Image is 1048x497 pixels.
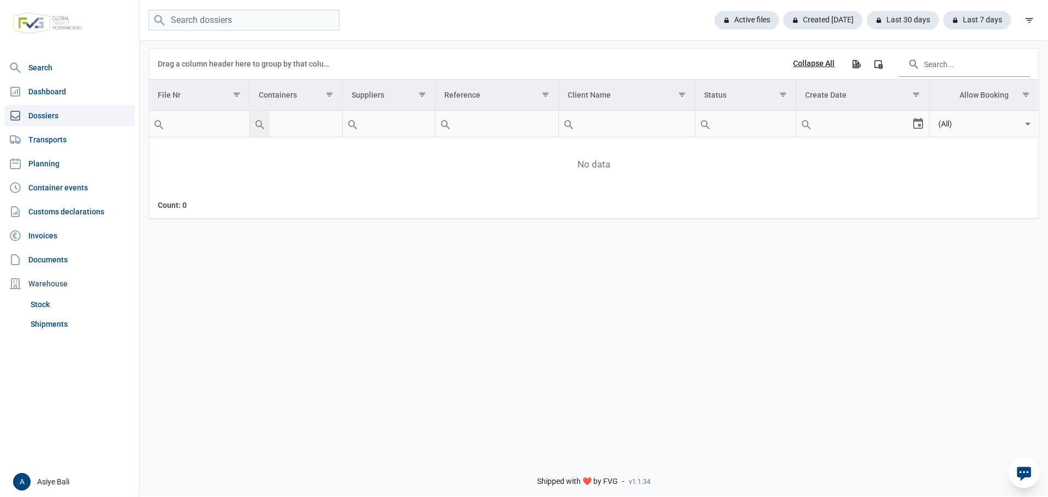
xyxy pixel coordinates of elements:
[930,80,1039,111] td: Column Allow Booking
[158,200,241,211] div: File Nr Count: 0
[868,54,888,74] div: Column Chooser
[943,11,1011,29] div: Last 7 days
[4,105,135,127] a: Dossiers
[149,159,1039,171] span: No data
[149,80,250,111] td: Column File Nr
[149,111,169,137] div: Search box
[4,81,135,103] a: Dashboard
[13,473,133,490] div: Asiye Bali
[158,49,1030,79] div: Data grid toolbar
[325,91,334,99] span: Show filter options for column 'Containers'
[250,80,343,111] td: Column Containers
[4,129,135,151] a: Transports
[343,111,436,137] td: Filter cell
[418,91,426,99] span: Show filter options for column 'Suppliers'
[793,59,835,69] div: Collapse All
[704,91,727,99] div: Status
[796,111,912,137] input: Filter cell
[4,177,135,199] a: Container events
[149,111,250,137] td: Filter cell
[867,11,939,29] div: Last 30 days
[541,91,550,99] span: Show filter options for column 'Reference'
[158,91,181,99] div: File Nr
[343,111,362,137] div: Search box
[158,55,333,73] div: Drag a column header here to group by that column
[629,477,651,486] span: v1.1.34
[930,111,1021,137] input: Filter cell
[695,111,715,137] div: Search box
[148,10,340,31] input: Search dossiers
[250,111,270,137] div: Search box
[796,111,930,137] td: Filter cell
[4,153,135,175] a: Planning
[783,11,862,29] div: Created [DATE]
[250,111,343,137] td: Filter cell
[4,201,135,223] a: Customs declarations
[559,111,695,137] input: Filter cell
[436,80,559,111] td: Column Reference
[13,473,31,490] button: A
[26,314,135,334] a: Shipments
[444,91,480,99] div: Reference
[352,91,384,99] div: Suppliers
[912,91,920,99] span: Show filter options for column 'Create Date'
[960,91,1009,99] div: Allow Booking
[558,80,695,111] td: Column Client Name
[343,80,436,111] td: Column Suppliers
[558,111,695,137] td: Filter cell
[559,111,579,137] div: Search box
[568,91,611,99] div: Client Name
[436,111,558,137] input: Filter cell
[805,91,847,99] div: Create Date
[930,111,1039,137] td: Filter cell
[343,111,435,137] input: Filter cell
[149,49,1039,219] div: Data grid with 0 rows and 8 columns
[1020,10,1039,30] div: filter
[695,80,796,111] td: Column Status
[678,91,686,99] span: Show filter options for column 'Client Name'
[1022,91,1030,99] span: Show filter options for column 'Allow Booking'
[1021,111,1034,137] div: Select
[846,54,866,74] div: Export all data to Excel
[26,295,135,314] a: Stock
[149,111,249,137] input: Filter cell
[622,477,624,487] span: -
[250,111,342,137] input: Filter cell
[912,111,925,137] div: Select
[4,57,135,79] a: Search
[537,477,618,487] span: Shipped with ❤️ by FVG
[259,91,297,99] div: Containers
[436,111,559,137] td: Filter cell
[796,111,816,137] div: Search box
[4,249,135,271] a: Documents
[4,273,135,295] div: Warehouse
[436,111,455,137] div: Search box
[695,111,796,137] input: Filter cell
[4,225,135,247] a: Invoices
[714,11,779,29] div: Active files
[233,91,241,99] span: Show filter options for column 'File Nr'
[779,91,787,99] span: Show filter options for column 'Status'
[695,111,796,137] td: Filter cell
[899,51,1030,77] input: Search in the data grid
[9,8,86,38] img: FVG - Global freight forwarding
[796,80,930,111] td: Column Create Date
